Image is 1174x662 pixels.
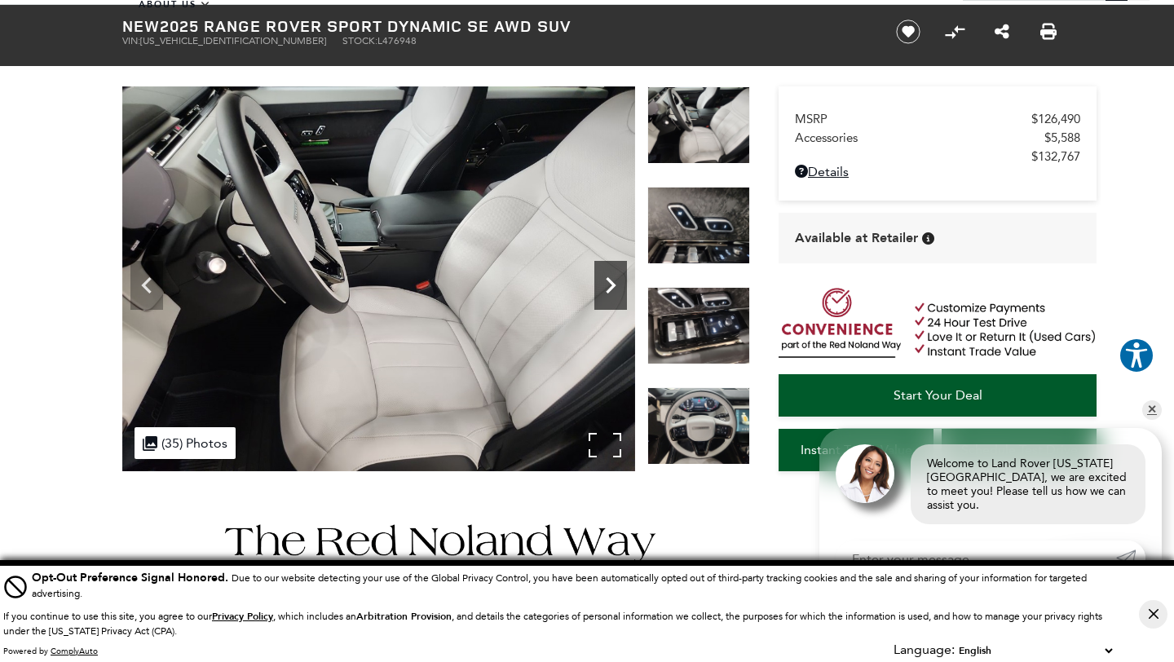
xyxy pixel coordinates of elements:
span: $132,767 [1031,149,1080,164]
img: New 2025 Firenze Red Land Rover Dynamic SE image 17 [647,187,750,264]
div: Welcome to Land Rover [US_STATE][GEOGRAPHIC_DATA], we are excited to meet you! Please tell us how... [911,444,1145,524]
span: Instant Trade Value [801,442,912,457]
span: MSRP [795,112,1031,126]
a: Accessories $5,588 [795,130,1080,145]
span: $126,490 [1031,112,1080,126]
span: Stock: [342,35,377,46]
span: L476948 [377,35,417,46]
div: Vehicle is in stock and ready for immediate delivery. Due to demand, availability is subject to c... [922,232,934,245]
strong: New [122,15,160,37]
button: Close Button [1139,600,1167,629]
span: Opt-Out Preference Signal Honored . [32,570,232,585]
a: Details [795,164,1080,179]
a: Print this New 2025 Range Rover Sport Dynamic SE AWD SUV [1040,22,1057,42]
img: New 2025 Firenze Red Land Rover Dynamic SE image 18 [647,287,750,364]
a: Instant Trade Value [779,429,933,471]
a: MSRP $126,490 [795,112,1080,126]
p: If you continue to use this site, you agree to our , which includes an , and details the categori... [3,611,1102,637]
button: Explore your accessibility options [1119,338,1154,373]
span: Accessories [795,130,1044,145]
span: Available at Retailer [795,229,918,247]
img: New 2025 Firenze Red Land Rover Dynamic SE image 19 [647,387,750,465]
button: Compare Vehicle [942,20,967,44]
div: Due to our website detecting your use of the Global Privacy Control, you have been automatically ... [32,569,1116,601]
a: Start Your Deal [779,374,1097,417]
img: Agent profile photo [836,444,894,503]
input: Enter your message [836,541,1116,576]
a: Share this New 2025 Range Rover Sport Dynamic SE AWD SUV [995,22,1009,42]
div: Previous [130,261,163,310]
a: $132,767 [795,149,1080,164]
span: Start Your Deal [894,387,982,403]
aside: Accessibility Help Desk [1119,338,1154,377]
span: $5,588 [1044,130,1080,145]
div: (35) Photos [135,427,236,459]
select: Language Select [955,642,1116,659]
h1: 2025 Range Rover Sport Dynamic SE AWD SUV [122,17,868,35]
a: ComplyAuto [51,646,98,656]
span: VIN: [122,35,140,46]
div: Powered by [3,647,98,656]
img: New 2025 Firenze Red Land Rover Dynamic SE image 16 [122,86,635,471]
div: Next [594,261,627,310]
img: New 2025 Firenze Red Land Rover Dynamic SE image 16 [647,86,750,164]
div: Language: [894,643,955,656]
strong: Arbitration Provision [356,610,452,623]
button: Save vehicle [890,19,926,45]
span: [US_VEHICLE_IDENTIFICATION_NUMBER] [140,35,326,46]
a: Submit [1116,541,1145,576]
u: Privacy Policy [212,610,273,623]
